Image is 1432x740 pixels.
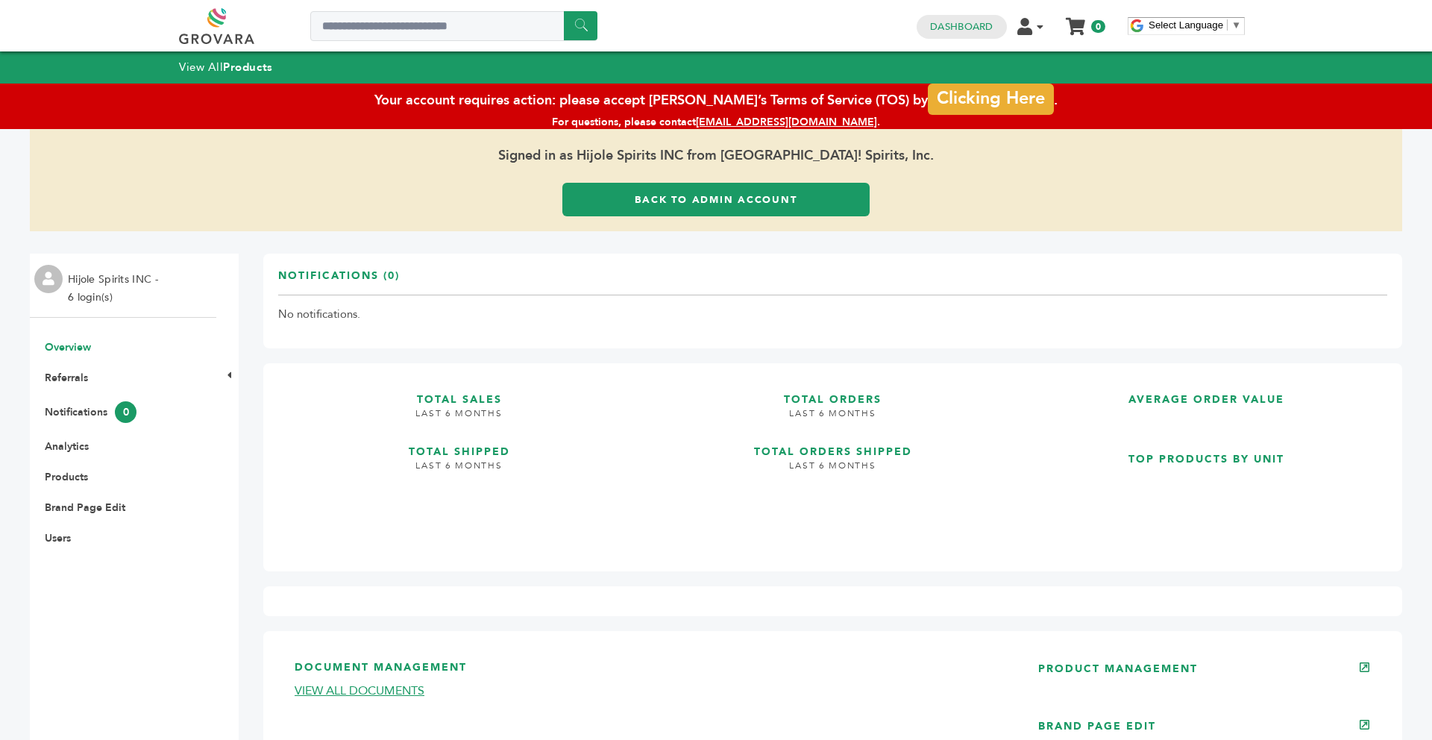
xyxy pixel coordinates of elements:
[1227,19,1228,31] span: ​
[295,683,424,699] a: VIEW ALL DOCUMENTS
[45,405,136,419] a: Notifications0
[179,60,273,75] a: View AllProducts
[1067,13,1084,29] a: My Cart
[562,183,870,216] a: Back to Admin Account
[928,84,1053,115] a: Clicking Here
[1026,378,1387,407] h3: AVERAGE ORDER VALUE
[1231,19,1241,31] span: ▼
[652,378,1014,407] h3: TOTAL ORDERS
[310,11,597,41] input: Search a product or brand...
[115,401,136,423] span: 0
[1149,19,1241,31] a: Select Language​
[278,430,640,460] h3: TOTAL SHIPPED
[1038,662,1198,676] a: PRODUCT MANAGEMENT
[696,115,877,129] a: [EMAIL_ADDRESS][DOMAIN_NAME]
[1026,438,1387,467] h3: TOP PRODUCTS BY UNIT
[30,129,1402,183] span: Signed in as Hijole Spirits INC from [GEOGRAPHIC_DATA]! Spirits, Inc.
[45,371,88,385] a: Referrals
[278,378,640,407] h3: TOTAL SALES
[45,340,91,354] a: Overview
[278,269,400,295] h3: Notifications (0)
[223,60,272,75] strong: Products
[652,430,1014,460] h3: TOTAL ORDERS SHIPPED
[68,271,162,307] li: Hijole Spirits INC - 6 login(s)
[278,295,1387,334] td: No notifications.
[45,470,88,484] a: Products
[45,531,71,545] a: Users
[1026,378,1387,426] a: AVERAGE ORDER VALUE
[652,378,1014,545] a: TOTAL ORDERS LAST 6 MONTHS TOTAL ORDERS SHIPPED LAST 6 MONTHS
[278,407,640,431] h4: LAST 6 MONTHS
[652,407,1014,431] h4: LAST 6 MONTHS
[1091,20,1105,33] span: 0
[45,501,125,515] a: Brand Page Edit
[278,460,640,483] h4: LAST 6 MONTHS
[652,460,1014,483] h4: LAST 6 MONTHS
[295,660,993,683] h3: DOCUMENT MANAGEMENT
[1038,719,1156,733] a: BRAND PAGE EDIT
[34,265,63,293] img: profile.png
[930,20,993,34] a: Dashboard
[278,378,640,545] a: TOTAL SALES LAST 6 MONTHS TOTAL SHIPPED LAST 6 MONTHS
[1026,438,1387,545] a: TOP PRODUCTS BY UNIT
[1149,19,1223,31] span: Select Language
[45,439,89,454] a: Analytics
